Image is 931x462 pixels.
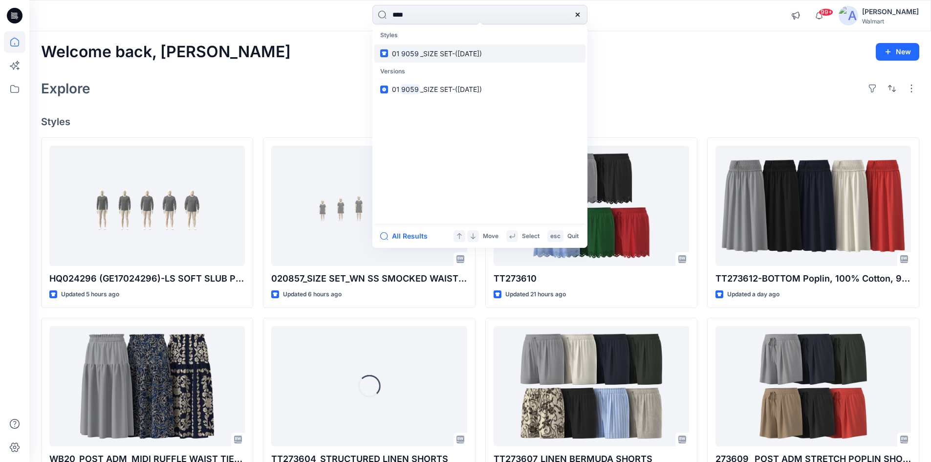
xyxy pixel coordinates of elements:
[522,231,540,242] p: Select
[715,146,911,266] a: TT273612-BOTTOM Poplin, 100% Cotton, 98 g/m2 1
[49,272,245,286] p: HQ024296 (GE17024296)-LS SOFT SLUB POCKET CREW-REG
[715,272,911,286] p: TT273612-BOTTOM Poplin, 100% Cotton, 98 g/m2 1
[876,43,919,61] button: New
[41,116,919,128] h4: Styles
[550,231,561,242] p: esc
[494,146,689,266] a: TT273610
[494,326,689,447] a: TT273607_LINEN BERMUDA SHORTS
[819,8,833,16] span: 99+
[271,272,467,286] p: 020857_SIZE SET_WN SS SMOCKED WAIST DR
[483,231,498,242] p: Move
[862,6,919,18] div: [PERSON_NAME]
[420,49,482,58] span: _SIZE SET-([DATE])
[271,146,467,266] a: 020857_SIZE SET_WN SS SMOCKED WAIST DR
[392,49,400,58] span: 01
[374,44,585,63] a: 019059_SIZE SET-([DATE])
[374,80,585,98] a: 019059_SIZE SET-([DATE])
[283,289,342,300] p: Updated 6 hours ago
[420,85,482,93] span: _SIZE SET-([DATE])
[839,6,858,25] img: avatar
[400,48,420,59] mark: 9059
[862,18,919,25] div: Walmart
[41,43,291,61] h2: Welcome back, [PERSON_NAME]
[567,231,579,242] p: Quit
[400,84,420,95] mark: 9059
[49,326,245,447] a: WB20_POST ADM_MIDI RUFFLE WAIST TIERED SKIRT
[49,146,245,266] a: HQ024296 (GE17024296)-LS SOFT SLUB POCKET CREW-REG
[374,63,585,81] p: Versions
[715,326,911,447] a: 273609_ POST ADM STRETCH POPLIN SHORTS
[727,289,779,300] p: Updated a day ago
[61,289,119,300] p: Updated 5 hours ago
[41,81,90,96] h2: Explore
[505,289,566,300] p: Updated 21 hours ago
[494,272,689,286] p: TT273610
[392,85,400,93] span: 01
[380,230,434,242] button: All Results
[374,26,585,44] p: Styles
